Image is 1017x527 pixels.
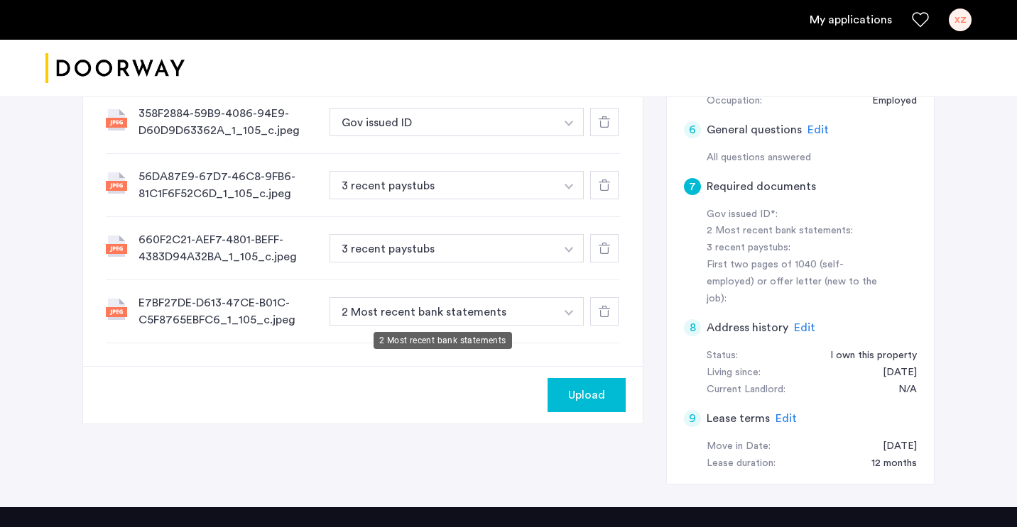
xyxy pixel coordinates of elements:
div: 9 [684,410,701,427]
img: arrow [565,184,573,189]
div: Living since: [707,365,761,382]
h5: Lease terms [707,410,770,427]
div: 6 [684,121,701,138]
img: arrow [565,121,573,126]
div: Current Landlord: [707,382,785,399]
button: button [555,171,584,199]
button: button [330,108,555,136]
h5: Required documents [707,178,816,195]
span: Edit [794,322,815,333]
div: Occupation: [707,93,762,110]
div: Status: [707,348,738,365]
a: Cazamio logo [45,42,185,95]
button: button [330,171,555,199]
div: 12 months [857,455,917,472]
h5: General questions [707,121,802,138]
div: E7BF27DE-D613-47CE-B01C-C5F8765EBFC6_1_105_c.jpeg [138,294,318,328]
div: First two pages of 1040 (self-employed) or offer letter (new to the job): [707,257,886,308]
div: I own this property [816,348,917,365]
div: All questions answered [707,150,917,167]
button: button [548,378,626,412]
div: Employed [858,93,917,110]
div: Gov issued ID*: [707,206,886,223]
div: Move in Date: [707,438,771,455]
span: Edit [807,124,829,135]
div: 56DA87E9-67D7-46C8-9FB6-81C1F6F52C6D_1_105_c.jpeg [138,168,318,202]
div: 7 [684,178,701,195]
div: XZ [949,9,972,31]
button: button [555,234,584,262]
span: Upload [568,387,605,404]
div: 358F2884-59B9-4086-94E9-D60D9D63362A_1_105_c.jpeg [138,105,318,139]
div: 3 recent paystubs: [707,240,886,257]
div: 2 Most recent bank statements: [707,223,886,240]
div: N/A [884,382,917,399]
img: file [106,299,127,320]
div: 660F2C21-AEF7-4801-BEFF-4383D94A32BA_1_105_c.jpeg [138,231,318,265]
div: Lease duration: [707,455,776,472]
a: Favorites [912,11,929,28]
div: 11/20/2019 [869,365,917,382]
img: arrow [565,310,573,316]
img: file [106,235,127,257]
h5: Address history [707,319,788,336]
div: 10/08/2025 [869,438,917,455]
img: arrow [565,247,573,253]
button: button [555,108,584,136]
span: Edit [776,413,797,424]
button: button [555,297,584,326]
div: 8 [684,319,701,336]
img: file [106,109,127,131]
button: button [330,234,555,262]
a: My application [810,11,892,28]
div: 2 Most recent bank statements [374,332,512,349]
button: button [330,297,555,326]
img: logo [45,42,185,95]
img: file [106,172,127,194]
